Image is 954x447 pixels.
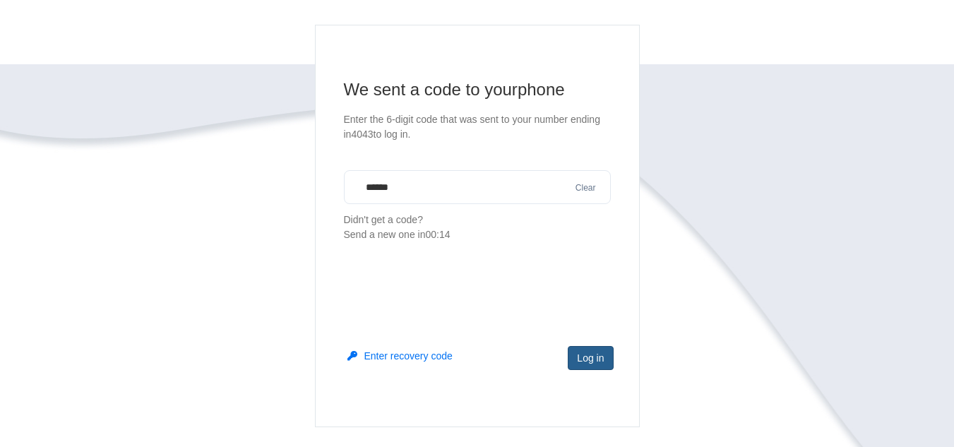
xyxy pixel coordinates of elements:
button: Log in [568,346,613,370]
button: Clear [571,181,600,195]
p: Didn't get a code? [344,213,611,242]
h1: We sent a code to your phone [344,78,611,101]
div: Send a new one in 00:14 [344,227,611,242]
button: Enter recovery code [347,349,453,363]
p: Enter the 6-digit code that was sent to your number ending in 4043 to log in. [344,112,611,142]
